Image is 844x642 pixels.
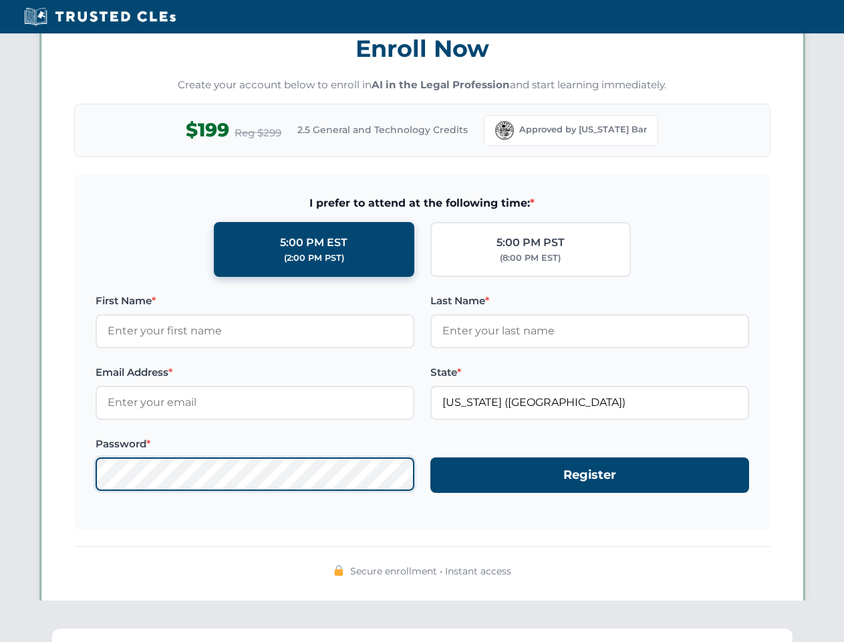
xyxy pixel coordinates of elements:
[96,436,414,452] label: Password
[96,293,414,309] label: First Name
[519,123,647,136] span: Approved by [US_STATE] Bar
[333,565,344,576] img: 🔒
[20,7,180,27] img: Trusted CLEs
[495,121,514,140] img: Florida Bar
[96,386,414,419] input: Enter your email
[96,195,749,212] span: I prefer to attend at the following time:
[500,251,561,265] div: (8:00 PM EST)
[96,314,414,348] input: Enter your first name
[430,364,749,381] label: State
[350,564,511,578] span: Secure enrollment • Instant access
[284,251,344,265] div: (2:00 PM PST)
[74,78,770,93] p: Create your account below to enroll in and start learning immediately.
[430,386,749,419] input: Florida (FL)
[280,234,347,251] div: 5:00 PM EST
[96,364,414,381] label: Email Address
[297,122,468,137] span: 2.5 General and Technology Credits
[74,27,770,70] h3: Enroll Now
[235,125,281,141] span: Reg $299
[430,314,749,348] input: Enter your last name
[497,234,565,251] div: 5:00 PM PST
[430,293,749,309] label: Last Name
[430,457,749,493] button: Register
[372,78,510,91] strong: AI in the Legal Profession
[186,115,229,145] span: $199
